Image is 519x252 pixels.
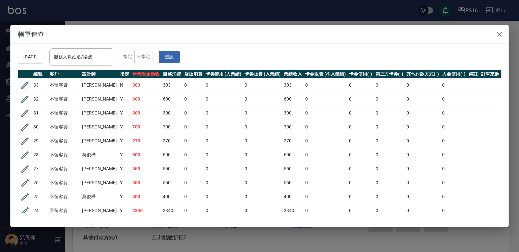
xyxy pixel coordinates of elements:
[441,92,467,106] td: 0
[282,162,304,176] td: 550
[32,78,48,92] td: 33
[32,70,48,78] th: 編號
[405,176,441,190] td: 0
[282,190,304,204] td: 400
[243,120,282,134] td: 0
[405,120,441,134] td: 0
[204,134,243,148] td: 0
[441,162,467,176] td: 0
[282,106,304,120] td: 300
[204,70,243,78] th: 卡券使用 (入業績)
[347,92,374,106] td: 0
[10,25,509,43] h2: 帳單速查
[183,148,204,162] td: 0
[304,190,347,204] td: 0
[183,176,204,190] td: 0
[48,92,80,106] td: 不留客資
[243,148,282,162] td: 0
[374,106,405,120] td: 0
[183,106,204,120] td: 0
[32,190,48,204] td: 25
[405,78,441,92] td: 0
[374,148,405,162] td: 0
[304,204,347,218] td: 0
[161,204,183,218] td: 2340
[183,92,204,106] td: 0
[347,134,374,148] td: 0
[204,92,243,106] td: 0
[374,176,405,190] td: 0
[374,70,405,78] th: 第三方卡券(-)
[118,92,131,106] td: Y
[80,162,118,176] td: [PERSON_NAME]
[118,120,131,134] td: Y
[80,190,118,204] td: 吳俊樺
[80,148,118,162] td: 吳俊樺
[131,162,161,176] td: 550
[159,51,180,63] button: 重設
[80,70,118,78] th: 設計師
[374,204,405,218] td: 0
[161,134,183,148] td: 270
[374,78,405,92] td: 0
[18,51,43,63] button: [DATE]
[347,176,374,190] td: 0
[405,148,441,162] td: 0
[441,106,467,120] td: 0
[48,190,80,204] td: 不留客資
[374,190,405,204] td: 0
[347,148,374,162] td: 0
[131,148,161,162] td: 600
[80,204,118,218] td: [PERSON_NAME]
[118,70,131,78] th: 指定
[48,70,80,78] th: 客戶
[131,190,161,204] td: 400
[161,176,183,190] td: 550
[183,120,204,134] td: 0
[282,134,304,148] td: 270
[243,78,282,92] td: 0
[32,148,48,162] td: 28
[161,148,183,162] td: 600
[243,190,282,204] td: 0
[131,120,161,134] td: 700
[441,204,467,218] td: 0
[118,190,131,204] td: Y
[183,162,204,176] td: 0
[405,70,441,78] th: 其他付款方式(-)
[243,92,282,106] td: 0
[347,70,374,78] th: 卡券使用(-)
[441,120,467,134] td: 0
[204,204,243,218] td: 0
[304,92,347,106] td: 0
[80,120,118,134] td: [PERSON_NAME]
[441,148,467,162] td: 0
[347,190,374,204] td: 0
[204,190,243,204] td: 0
[134,51,152,63] button: 不指定
[243,204,282,218] td: 0
[304,70,347,78] th: 卡券販賣 (不入業績)
[118,148,131,162] td: Y
[118,204,131,218] td: Y
[405,204,441,218] td: 0
[80,78,118,92] td: [PERSON_NAME]
[441,190,467,204] td: 0
[32,92,48,106] td: 32
[183,190,204,204] td: 0
[131,134,161,148] td: 270
[467,70,479,78] th: 備註
[441,176,467,190] td: 0
[282,204,304,218] td: 2340
[32,204,48,218] td: 24
[161,70,183,78] th: 服務消費
[131,92,161,106] td: 600
[161,78,183,92] td: 303
[121,51,135,63] button: 指定
[118,78,131,92] td: N
[282,70,304,78] th: 業績收入
[183,134,204,148] td: 0
[161,190,183,204] td: 400
[80,176,118,190] td: [PERSON_NAME]
[441,134,467,148] td: 0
